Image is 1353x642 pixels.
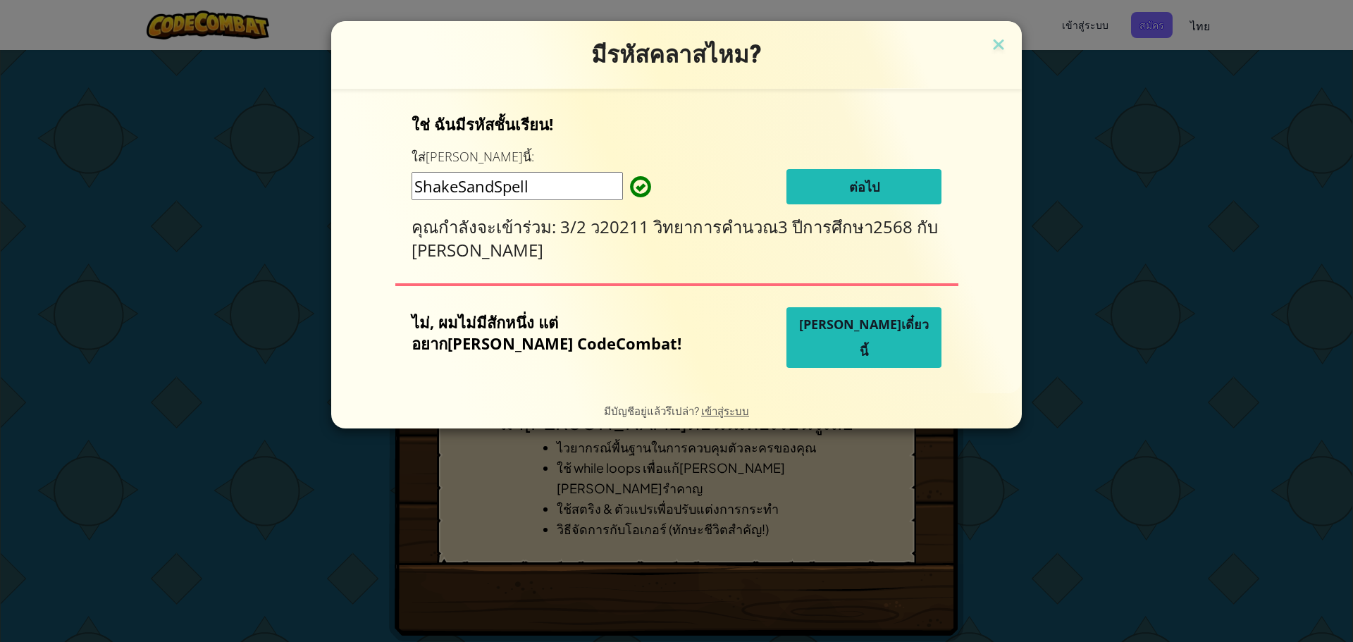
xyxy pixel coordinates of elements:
span: มีบัญชีอยู่แล้วรึเปล่า? [604,404,701,417]
p: ไม่, ผมไม่มีสักหนึ่ง แต่อยาก[PERSON_NAME] CodeCombat! [412,311,716,354]
span: คุณกำลังจะเข้าร่วม: [412,215,560,238]
span: 3/2 ว20211 วิทยาการคำนวณ3 ปีการศึกษา2568 [560,215,917,238]
span: กับ [917,215,938,238]
span: [PERSON_NAME] [412,238,543,261]
p: ใช่ ฉันมีรหัสชั้นเรียน! [412,113,941,135]
button: ต่อไป [786,169,941,204]
img: close icon [989,35,1008,56]
label: ใส่[PERSON_NAME]นี้: [412,148,534,166]
span: มีรหัสคลาสไหม? [591,40,762,68]
span: ต่อไป [849,178,879,195]
a: เข้าสู่ระบบ [701,404,749,417]
button: [PERSON_NAME]เดี๋ยวนี้ [786,307,941,368]
span: [PERSON_NAME]เดี๋ยวนี้ [799,316,929,359]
